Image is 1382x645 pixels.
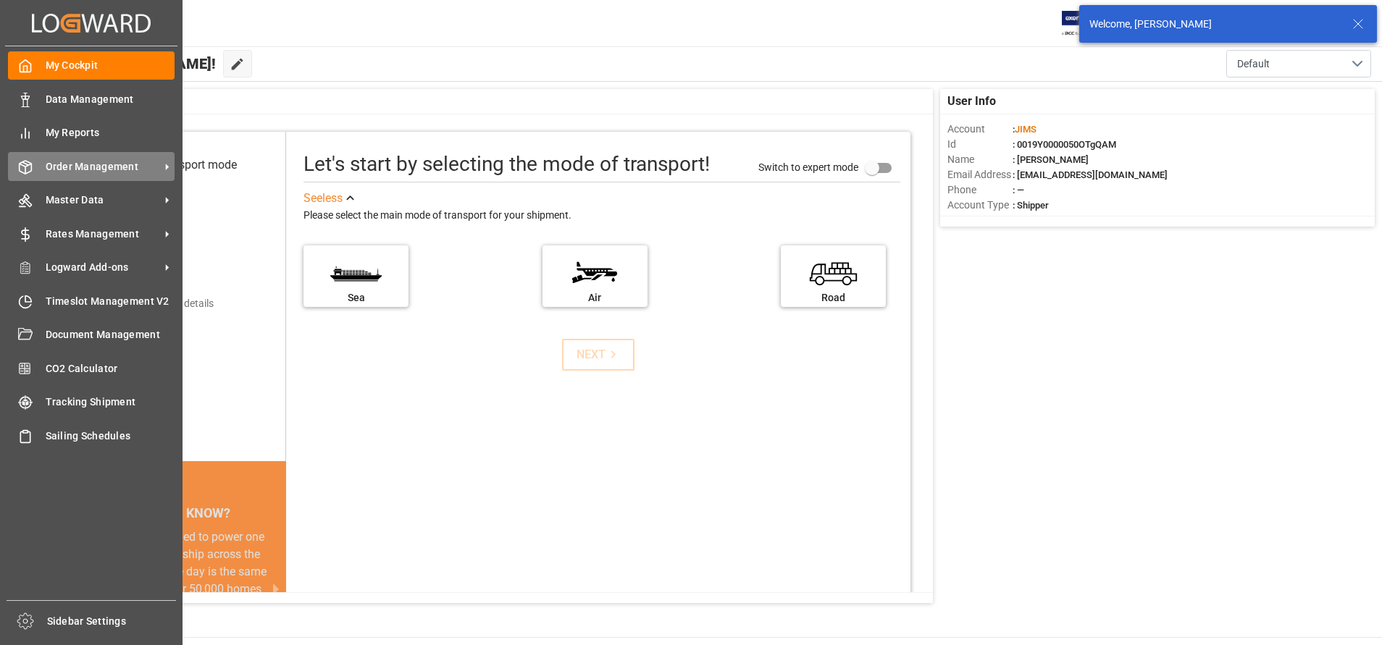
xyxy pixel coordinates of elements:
span: Rates Management [46,227,160,242]
div: Select transport mode [125,156,237,174]
a: Document Management [8,321,175,349]
span: Timeslot Management V2 [46,294,175,309]
div: Add shipping details [123,296,214,311]
a: CO2 Calculator [8,354,175,382]
span: : Shipper [1013,200,1049,211]
span: My Cockpit [46,58,175,73]
span: Default [1237,56,1270,72]
span: : [PERSON_NAME] [1013,154,1089,165]
span: Hello [PERSON_NAME]! [60,50,216,77]
span: : — [1013,185,1024,195]
span: : 0019Y0000050OTgQAM [1013,139,1116,150]
div: Sea [311,290,401,305]
span: Account [947,122,1013,137]
span: My Reports [46,125,175,140]
span: : [EMAIL_ADDRESS][DOMAIN_NAME] [1013,169,1168,180]
img: Exertis%20JAM%20-%20Email%20Logo.jpg_1722504956.jpg [1062,11,1112,36]
div: Welcome, [PERSON_NAME] [1089,17,1339,32]
a: Timeslot Management V2 [8,287,175,315]
span: Sailing Schedules [46,429,175,444]
span: Master Data [46,193,160,208]
button: open menu [1226,50,1371,77]
span: CO2 Calculator [46,361,175,376]
span: Logward Add-ons [46,260,160,275]
a: My Reports [8,119,175,147]
div: Road [788,290,879,305]
button: NEXT [562,339,635,371]
span: JIMS [1015,124,1036,135]
div: See less [303,190,343,207]
a: Data Management [8,85,175,113]
div: Let's start by selecting the mode of transport! [303,149,710,180]
span: Phone [947,182,1013,198]
span: User Info [947,93,996,110]
a: Tracking Shipment [8,388,175,416]
div: NEXT [577,346,621,363]
a: My Cockpit [8,51,175,80]
span: Switch to expert mode [758,161,858,173]
div: Please select the main mode of transport for your shipment. [303,207,900,224]
span: Document Management [46,327,175,342]
span: Id [947,137,1013,152]
span: Data Management [46,92,175,107]
div: Air [550,290,640,305]
span: Order Management [46,159,160,174]
a: Sailing Schedules [8,421,175,450]
span: Account Type [947,198,1013,213]
span: Name [947,152,1013,167]
span: Tracking Shipment [46,395,175,410]
span: Email Address [947,167,1013,182]
span: Sidebar Settings [47,614,177,629]
span: : [1013,124,1036,135]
